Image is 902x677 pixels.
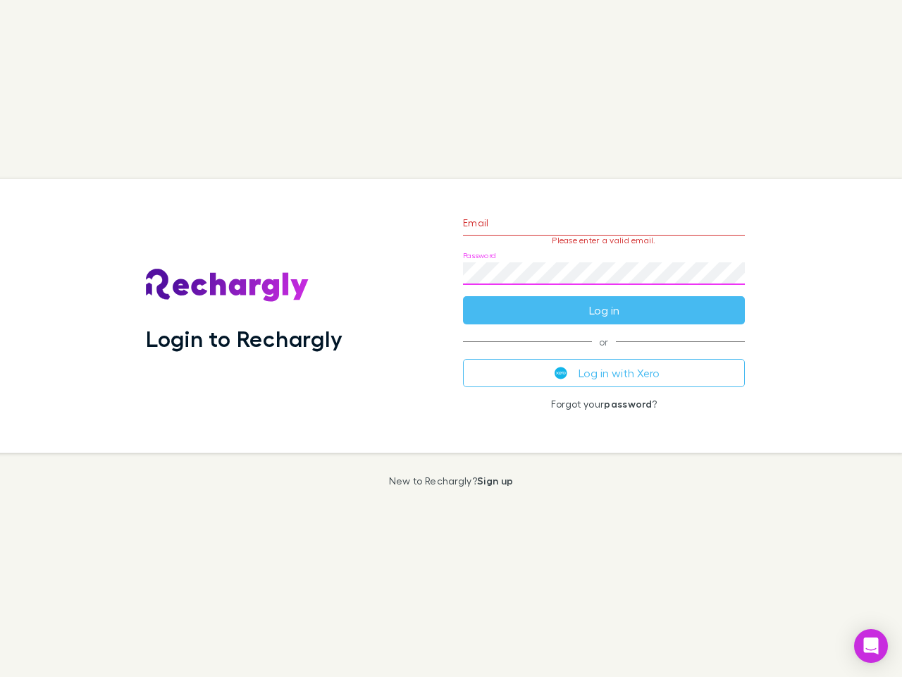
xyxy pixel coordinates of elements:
[463,398,745,410] p: Forgot your ?
[555,367,567,379] img: Xero's logo
[463,250,496,261] label: Password
[463,236,745,245] p: Please enter a valid email.
[477,475,513,487] a: Sign up
[854,629,888,663] div: Open Intercom Messenger
[463,296,745,324] button: Log in
[146,325,342,352] h1: Login to Rechargly
[389,475,514,487] p: New to Rechargly?
[463,359,745,387] button: Log in with Xero
[146,269,309,303] img: Rechargly's Logo
[604,398,652,410] a: password
[463,341,745,342] span: or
